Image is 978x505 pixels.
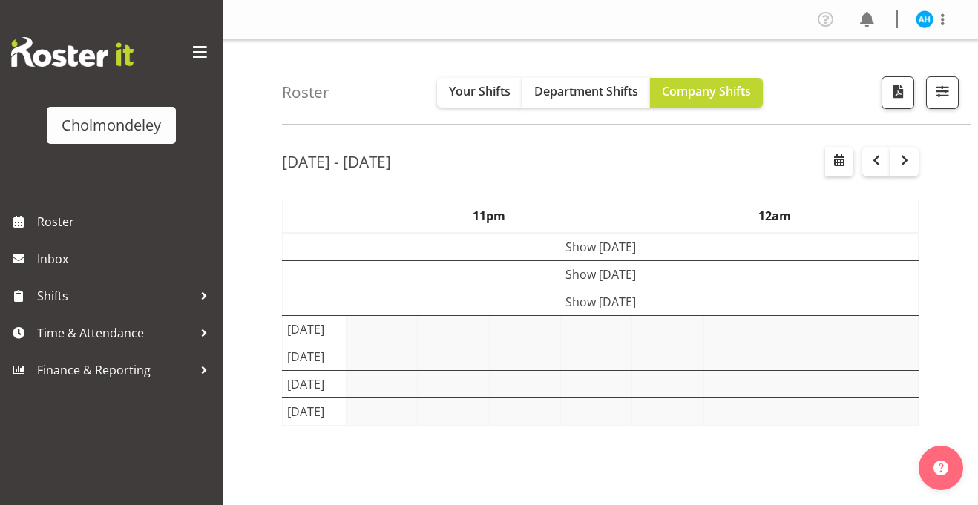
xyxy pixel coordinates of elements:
[449,83,511,99] span: Your Shifts
[11,37,134,67] img: Rosterit website logo
[37,211,215,233] span: Roster
[283,288,919,316] td: Show [DATE]
[346,199,632,234] th: 11pm
[282,84,329,101] h4: Roster
[650,78,763,108] button: Company Shifts
[632,199,919,234] th: 12am
[37,285,193,307] span: Shifts
[283,316,347,343] td: [DATE]
[283,371,347,398] td: [DATE]
[926,76,959,109] button: Filter Shifts
[283,233,919,261] td: Show [DATE]
[534,83,638,99] span: Department Shifts
[37,248,215,270] span: Inbox
[933,461,948,475] img: help-xxl-2.png
[62,114,161,136] div: Cholmondeley
[283,343,347,371] td: [DATE]
[37,359,193,381] span: Finance & Reporting
[283,398,347,426] td: [DATE]
[882,76,914,109] button: Download a PDF of the roster according to the set date range.
[283,261,919,288] td: Show [DATE]
[825,147,853,176] button: Select a specific date within the roster.
[522,78,650,108] button: Department Shifts
[916,10,933,28] img: alexzarn-harmer11855.jpg
[37,322,193,344] span: Time & Attendance
[282,152,391,171] h2: [DATE] - [DATE]
[662,83,751,99] span: Company Shifts
[437,78,522,108] button: Your Shifts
